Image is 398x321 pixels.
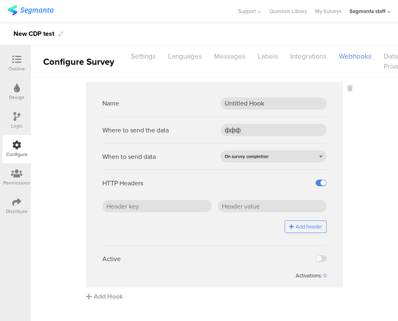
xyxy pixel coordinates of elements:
[6,151,28,158] div: Configure
[349,7,385,15] div: Segmanta staff
[102,99,119,108] div: Name
[102,200,212,212] input: Header key
[208,49,252,64] div: Messages
[3,179,30,187] div: Permissions
[162,49,208,64] div: Languages
[102,152,156,161] div: When to send data
[102,254,121,264] div: Active
[333,49,378,64] div: Webhooks
[125,49,162,64] div: Settings
[13,27,54,40] div: New CDP test
[86,292,347,301] div: Add Hook
[221,124,327,136] input: URL - http(s)://...
[9,94,24,101] div: Design
[218,200,327,212] input: Header value
[225,153,268,160] span: On survey completion
[238,7,256,15] span: Support
[7,5,53,15] img: segmanta logo
[221,97,327,110] input: Hook Name
[11,122,23,130] div: Logic
[284,49,333,64] div: Integrations
[31,55,125,68] div: Configure Survey
[252,49,284,64] div: Labels
[294,272,323,279] div: Activations:
[102,125,169,135] div: Where to send the data
[6,208,28,215] div: Distribute
[9,65,25,73] div: Outline
[285,220,327,233] button: Add header
[323,272,327,279] div: 0
[102,178,143,188] div: HTTP Headers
